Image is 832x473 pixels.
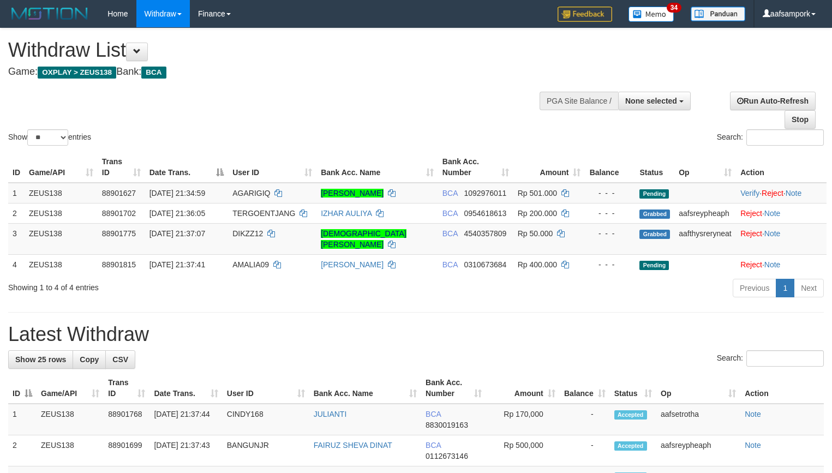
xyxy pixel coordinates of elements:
div: - - - [589,259,631,270]
a: Copy [73,350,106,369]
span: Rp 50.000 [518,229,553,238]
td: Rp 500,000 [486,435,559,466]
input: Search: [746,350,824,367]
span: Grabbed [639,230,670,239]
img: panduan.png [691,7,745,21]
a: CSV [105,350,135,369]
td: 3 [8,223,25,254]
td: Rp 170,000 [486,404,559,435]
a: [PERSON_NAME] [321,189,384,197]
td: aafsreypheaph [674,203,736,223]
span: AMALIA09 [232,260,269,269]
th: ID: activate to sort column descending [8,373,37,404]
a: [DEMOGRAPHIC_DATA][PERSON_NAME] [321,229,406,249]
div: - - - [589,228,631,239]
span: 88901815 [102,260,136,269]
h4: Game: Bank: [8,67,544,77]
td: 1 [8,183,25,203]
span: [DATE] 21:37:07 [149,229,205,238]
td: [DATE] 21:37:43 [149,435,222,466]
button: None selected [618,92,691,110]
th: Balance: activate to sort column ascending [560,373,610,404]
th: Op: activate to sort column ascending [674,152,736,183]
td: - [560,435,610,466]
a: JULIANTI [314,410,347,418]
a: Note [764,209,781,218]
span: [DATE] 21:36:05 [149,209,205,218]
td: ZEUS138 [37,435,104,466]
span: Copy 4540357809 to clipboard [464,229,506,238]
th: Action [740,373,824,404]
img: Button%20Memo.svg [629,7,674,22]
a: Verify [740,189,759,197]
div: - - - [589,208,631,219]
span: None selected [625,97,677,105]
img: Feedback.jpg [558,7,612,22]
td: 4 [8,254,25,274]
img: MOTION_logo.png [8,5,91,22]
a: Previous [733,279,776,297]
th: Bank Acc. Number: activate to sort column ascending [421,373,486,404]
span: Rp 501.000 [518,189,557,197]
span: Rp 400.000 [518,260,557,269]
td: aafthysreryneat [674,223,736,254]
span: BCA [442,209,458,218]
th: User ID: activate to sort column ascending [223,373,309,404]
span: Pending [639,189,669,199]
span: Copy 1092976011 to clipboard [464,189,506,197]
a: Note [786,189,802,197]
span: CSV [112,355,128,364]
th: Amount: activate to sort column ascending [513,152,585,183]
th: Game/API: activate to sort column ascending [37,373,104,404]
th: Trans ID: activate to sort column ascending [104,373,149,404]
span: 88901702 [102,209,136,218]
a: Run Auto-Refresh [730,92,816,110]
span: Accepted [614,410,647,420]
td: 2 [8,203,25,223]
span: Copy [80,355,99,364]
th: User ID: activate to sort column ascending [228,152,316,183]
th: Amount: activate to sort column ascending [486,373,559,404]
input: Search: [746,129,824,146]
div: - - - [589,188,631,199]
td: ZEUS138 [25,254,98,274]
th: Date Trans.: activate to sort column descending [145,152,228,183]
a: Reject [762,189,783,197]
td: 1 [8,404,37,435]
div: PGA Site Balance / [540,92,618,110]
span: Accepted [614,441,647,451]
th: Trans ID: activate to sort column ascending [98,152,145,183]
a: Next [794,279,824,297]
a: Reject [740,260,762,269]
td: · [736,203,827,223]
span: BCA [141,67,166,79]
span: Rp 200.000 [518,209,557,218]
a: [PERSON_NAME] [321,260,384,269]
label: Show entries [8,129,91,146]
span: Copy 0954618613 to clipboard [464,209,506,218]
select: Showentries [27,129,68,146]
span: Grabbed [639,209,670,219]
td: BANGUNJR [223,435,309,466]
a: Note [745,410,761,418]
td: ZEUS138 [25,203,98,223]
a: Stop [785,110,816,129]
a: Show 25 rows [8,350,73,369]
td: · · [736,183,827,203]
td: 88901768 [104,404,149,435]
a: 1 [776,279,794,297]
span: BCA [426,410,441,418]
a: Note [764,229,781,238]
span: OXPLAY > ZEUS138 [38,67,116,79]
th: Bank Acc. Name: activate to sort column ascending [316,152,438,183]
td: ZEUS138 [37,404,104,435]
span: TERGOENTJANG [232,209,295,218]
td: ZEUS138 [25,183,98,203]
td: 88901699 [104,435,149,466]
span: AGARIGIQ [232,189,270,197]
span: BCA [442,189,458,197]
td: - [560,404,610,435]
td: aafsetrotha [656,404,740,435]
td: aafsreypheaph [656,435,740,466]
th: Game/API: activate to sort column ascending [25,152,98,183]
